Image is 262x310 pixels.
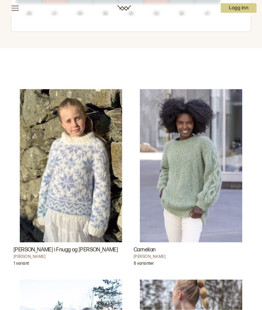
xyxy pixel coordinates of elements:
h3: [PERSON_NAME] i Fnugg og [PERSON_NAME] [14,246,128,254]
p: 8 varianter [134,261,154,268]
img: Camilla PihlCarnelian [140,89,242,243]
p: 1 variant [14,261,29,268]
h4: [PERSON_NAME] [14,254,128,260]
a: Carly Barnegenser i Fnugg og Caness [14,89,128,272]
p: Logg inn [221,3,257,13]
img: Hrönn JónsdóttirCarly Barnegenser i Fnugg og Caness [20,89,122,243]
a: Woolit [117,5,131,11]
a: Carnelian [134,89,248,272]
h4: [PERSON_NAME] [134,254,248,260]
button: User dropdown [221,3,257,13]
h3: Carnelian [134,246,248,254]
